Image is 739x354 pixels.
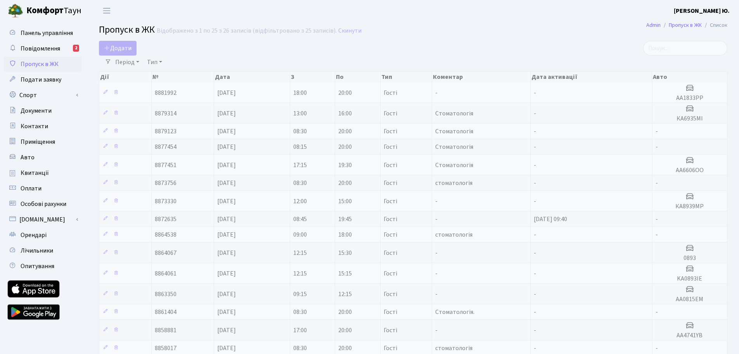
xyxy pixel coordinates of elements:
[656,143,658,151] span: -
[144,56,165,69] a: Тип
[534,230,536,239] span: -
[534,179,536,187] span: -
[214,71,290,82] th: Дата
[338,197,352,206] span: 15:00
[384,180,397,186] span: Гості
[656,167,724,174] h5: АА6606ОО
[435,89,438,97] span: -
[384,270,397,277] span: Гості
[99,41,137,56] a: Додати
[293,89,307,97] span: 18:00
[155,249,177,257] span: 8864067
[21,122,48,131] span: Контакти
[21,246,53,255] span: Лічильники
[157,27,337,35] div: Відображено з 1 по 25 з 26 записів (відфільтровано з 25 записів).
[338,308,352,316] span: 20:00
[293,215,307,223] span: 08:45
[21,231,47,239] span: Орендарі
[384,128,397,134] span: Гості
[384,144,397,150] span: Гості
[435,161,473,169] span: Стоматологія
[656,127,658,136] span: -
[293,109,307,118] span: 13:00
[290,71,336,82] th: З
[531,71,652,82] th: Дата активації
[217,109,236,118] span: [DATE]
[656,255,724,262] h5: 0893
[26,4,81,17] span: Таун
[4,25,81,41] a: Панель управління
[293,269,307,278] span: 12:15
[646,21,661,29] a: Admin
[338,143,352,151] span: 20:00
[104,44,132,52] span: Додати
[155,215,177,223] span: 8872635
[384,232,397,238] span: Гості
[674,6,730,16] a: [PERSON_NAME] Ю.
[293,249,307,257] span: 12:15
[534,290,536,298] span: -
[656,94,724,102] h5: АА1833РР
[669,21,702,29] a: Пропуск в ЖК
[26,4,64,17] b: Комфорт
[21,169,49,177] span: Квитанції
[217,197,236,206] span: [DATE]
[656,332,724,339] h5: AA4741YB
[217,161,236,169] span: [DATE]
[217,269,236,278] span: [DATE]
[152,71,214,82] th: №
[21,44,60,53] span: Повідомлення
[338,109,352,118] span: 16:00
[435,143,473,151] span: Стоматологія
[656,296,724,303] h5: АA0815ЕМ
[293,179,307,187] span: 08:30
[21,200,66,208] span: Особові рахунки
[21,29,73,37] span: Панель управління
[21,153,35,162] span: Авто
[534,127,536,136] span: -
[384,291,397,297] span: Гості
[435,269,438,278] span: -
[21,184,42,193] span: Оплати
[155,109,177,118] span: 8879314
[4,181,81,196] a: Оплати
[8,3,23,19] img: logo.png
[435,179,472,187] span: стоматологія
[4,103,81,119] a: Документи
[4,72,81,87] a: Подати заявку
[435,215,438,223] span: -
[534,89,536,97] span: -
[656,344,658,352] span: -
[435,290,438,298] span: -
[384,90,397,96] span: Гості
[384,327,397,333] span: Гості
[534,161,536,169] span: -
[656,230,658,239] span: -
[635,17,739,33] nav: breadcrumb
[155,127,177,136] span: 8879123
[534,344,536,352] span: -
[534,215,567,223] span: [DATE] 09:40
[4,243,81,258] a: Лічильники
[155,269,177,278] span: 8864061
[73,45,79,52] div: 2
[4,165,81,181] a: Квитанції
[217,127,236,136] span: [DATE]
[4,87,81,103] a: Спорт
[384,345,397,351] span: Гості
[217,143,236,151] span: [DATE]
[155,308,177,316] span: 8861404
[652,71,727,82] th: Авто
[4,196,81,212] a: Особові рахунки
[674,7,730,15] b: [PERSON_NAME] Ю.
[534,326,536,335] span: -
[293,197,307,206] span: 12:00
[293,143,307,151] span: 08:15
[338,179,352,187] span: 20:00
[338,27,362,35] a: Скинути
[384,198,397,204] span: Гості
[99,71,152,82] th: Дії
[155,179,177,187] span: 8873756
[534,308,536,316] span: -
[384,110,397,117] span: Гості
